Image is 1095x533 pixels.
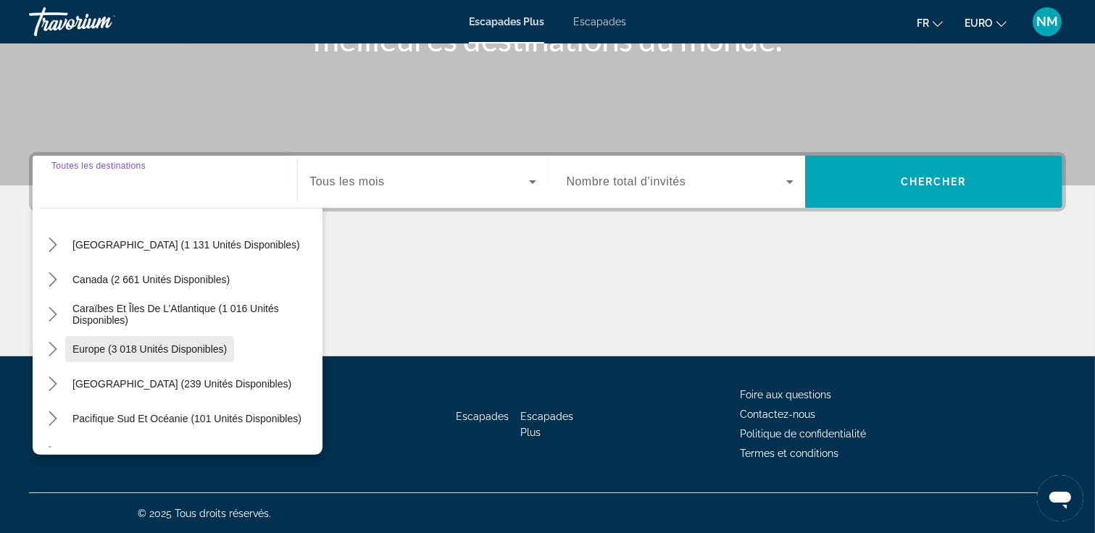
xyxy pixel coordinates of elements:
[40,232,65,258] button: Toggle Mexique (1 131 unités disponibles) sous-menu
[740,408,815,420] a: Contactez-nous
[72,413,301,424] span: Pacifique Sud et Océanie (101 unités disponibles)
[72,274,230,285] span: Canada (2 661 unités disponibles)
[740,389,831,400] a: Foire aux questions
[917,17,929,29] span: Fr
[65,406,309,432] button: Sélectionnez la destination : Pacifique Sud et Océanie (101 unités disponibles)
[917,12,943,33] button: Changer la langue
[1036,14,1058,29] span: NM
[40,267,65,293] button: Toggle Canada (2 661 unités disponibles) sous-menu
[456,411,509,422] a: Escapades
[65,197,313,223] button: Sélectionnez la destination : États-Unis (41 197 unités disponibles)
[1037,475,1083,521] iframe: Bouton de lancement de la fenêtre de messagerie
[40,441,65,466] button: Toggle Amérique du Sud (3 654 unités disponibles) sous-menu
[65,232,307,258] button: Sélectionnez la destination : Mexique (1 131 unités disponibles)
[573,16,626,28] a: Escapades
[901,176,967,188] span: Chercher
[65,266,237,293] button: Sélectionnez la destination : Canada (2 661 unités disponibles)
[309,175,384,188] span: Tous les mois
[40,337,65,362] button: Toggle Europe (3 018 unités disponibles) sous-menu
[40,302,65,327] button: Caraïbes et îles de l’Atlantique (1 016 unités disponibles) sous-menu
[520,411,573,438] a: Escapades Plus
[33,156,1062,208] div: Widget de recherche
[51,174,278,191] input: Sélectionnez la destination
[33,201,322,455] div: Options de destination
[65,440,307,466] button: Sélectionnez la destination : Amérique du Sud (3 654 unités disponibles)
[72,343,227,355] span: Europe (3 018 unités disponibles)
[40,406,65,432] button: Toggle Pacifique Sud et Océanie (101 unités disponibles) sous-menu
[29,3,174,41] a: Travorium
[740,448,838,459] a: Termes et conditions
[72,378,291,390] span: [GEOGRAPHIC_DATA] (239 unités disponibles)
[138,508,271,519] span: © 2025 Tous droits réservés.
[65,371,299,397] button: Sélectionnez la destination : Australie (239 unités disponibles)
[740,428,866,440] a: Politique de confidentialité
[65,336,234,362] button: Sélectionnez la destination : Europe (3 018 unités disponibles)
[469,16,544,28] a: Escapades Plus
[567,175,686,188] span: Nombre total d’invités
[965,12,1007,33] button: Changer de devise
[1028,7,1066,37] button: Menu utilisateur
[65,301,322,327] button: Sélectionnez la destination : Caraïbes et îles de l’Atlantique (1 016 unités disponibles)
[40,198,65,223] button: Toggle États-Unis (41 197 unités disponibles) sous-menu
[51,161,146,170] span: Toutes les destinations
[965,17,993,29] span: EURO
[805,156,1062,208] button: Rechercher
[72,239,300,251] span: [GEOGRAPHIC_DATA] (1 131 unités disponibles)
[40,372,65,397] button: Toggle Australie (239 unités disponibles) sous-menu
[72,303,315,326] span: Caraïbes et îles de l’Atlantique (1 016 unités disponibles)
